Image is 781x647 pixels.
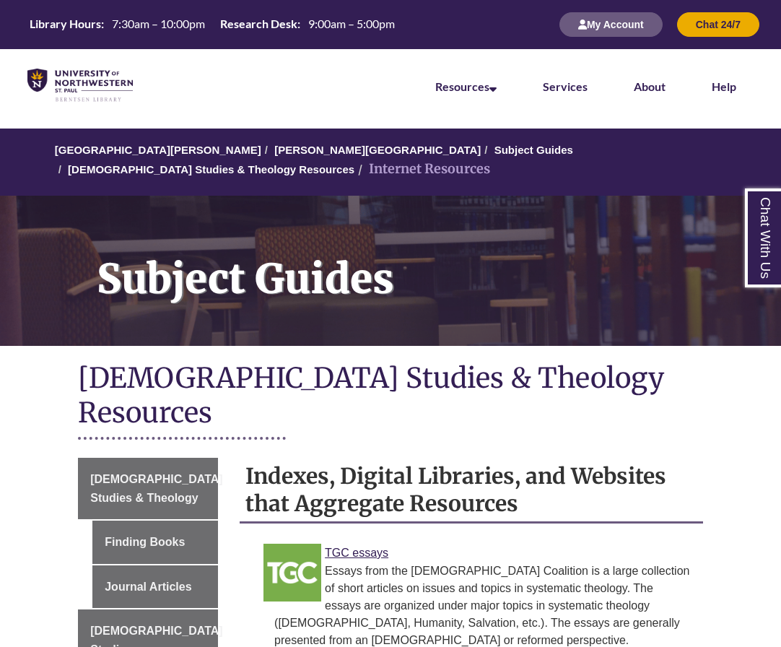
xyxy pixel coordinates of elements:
a: Services [543,79,588,93]
li: Internet Resources [354,159,490,180]
a: Help [712,79,736,93]
button: My Account [559,12,663,37]
a: [PERSON_NAME][GEOGRAPHIC_DATA] [274,144,481,156]
a: Hours Today [24,16,401,33]
a: [DEMOGRAPHIC_DATA] Studies & Theology [78,458,218,519]
span: [DEMOGRAPHIC_DATA] Studies & Theology [90,473,222,504]
span: 7:30am – 10:00pm [112,17,205,30]
a: Chat 24/7 [677,18,759,30]
button: Chat 24/7 [677,12,759,37]
h1: [DEMOGRAPHIC_DATA] Studies & Theology Resources [78,360,703,433]
a: [GEOGRAPHIC_DATA][PERSON_NAME] [55,144,261,156]
a: My Account [559,18,663,30]
h2: Indexes, Digital Libraries, and Websites that Aggregate Resources [240,458,703,524]
img: Link to TGC Essays [263,544,321,602]
a: Subject Guides [494,144,573,156]
a: Finding Books [92,521,218,564]
a: [DEMOGRAPHIC_DATA] Studies & Theology Resources [68,163,354,175]
th: Library Hours: [24,16,106,32]
h1: Subject Guides [81,196,781,327]
th: Research Desk: [214,16,302,32]
img: UNWSP Library Logo [27,69,133,102]
table: Hours Today [24,16,401,32]
a: About [634,79,666,93]
span: 9:00am – 5:00pm [308,17,395,30]
a: Journal Articles [92,565,218,609]
a: Link to TGC Essays TGC essays [325,547,388,559]
a: Resources [435,79,497,93]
